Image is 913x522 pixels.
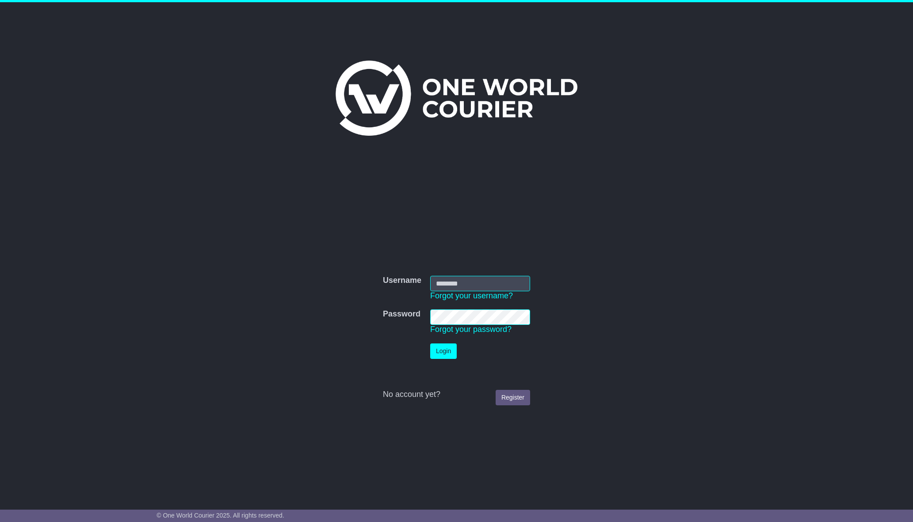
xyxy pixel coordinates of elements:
[383,276,421,286] label: Username
[496,390,530,405] a: Register
[336,61,577,136] img: One World
[383,390,530,400] div: No account yet?
[430,291,513,300] a: Forgot your username?
[383,309,420,319] label: Password
[430,343,457,359] button: Login
[430,325,512,334] a: Forgot your password?
[157,512,284,519] span: © One World Courier 2025. All rights reserved.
